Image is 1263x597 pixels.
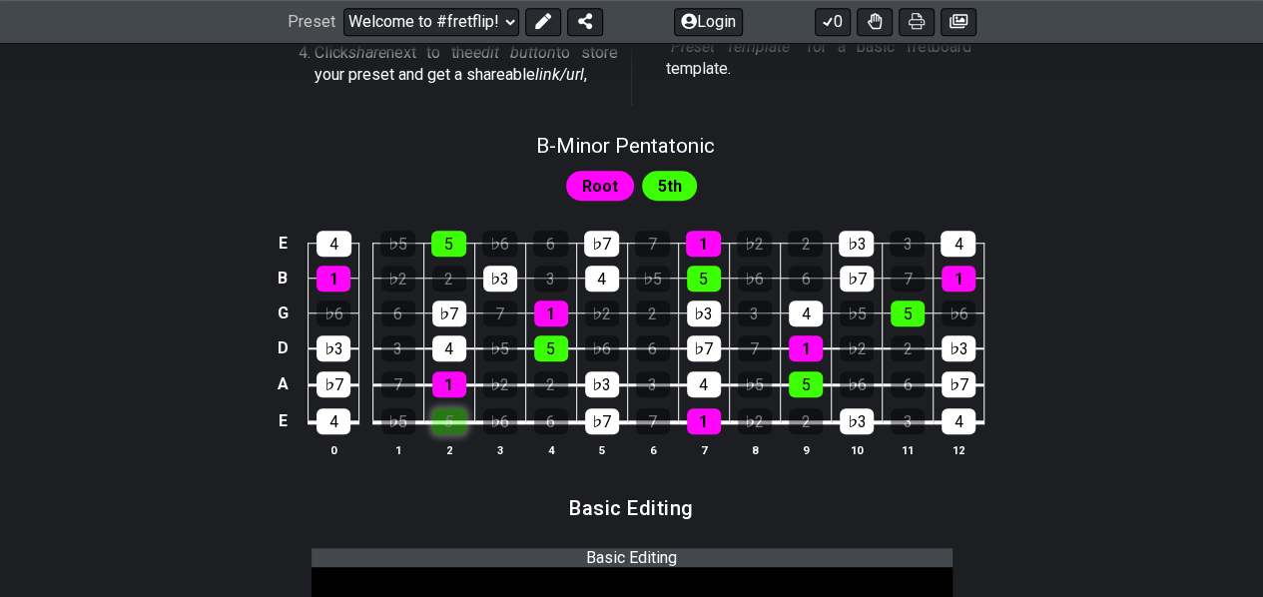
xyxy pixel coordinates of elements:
[348,43,386,62] em: share
[582,172,618,201] span: First enable full edit mode to edit
[316,266,350,292] div: 1
[483,408,517,434] div: ♭6
[483,335,517,361] div: ♭5
[942,335,975,361] div: ♭3
[839,231,874,257] div: ♭3
[636,371,670,397] div: 3
[271,227,295,262] td: E
[316,231,351,257] div: 4
[309,439,359,460] th: 0
[788,231,823,257] div: 2
[636,266,670,292] div: ♭5
[432,408,466,434] div: 5
[635,231,670,257] div: 7
[312,548,952,567] div: Basic Editing
[567,8,603,36] button: Share Preset
[840,300,874,326] div: ♭5
[687,408,721,434] div: 1
[584,231,619,257] div: ♭7
[576,439,627,460] th: 5
[316,371,350,397] div: ♭7
[636,408,670,434] div: 7
[899,8,935,36] button: Print
[534,408,568,434] div: 6
[423,439,474,460] th: 2
[585,300,619,326] div: ♭2
[882,439,933,460] th: 11
[738,335,772,361] div: 7
[687,300,721,326] div: ♭3
[738,408,772,434] div: ♭2
[686,231,721,257] div: 1
[316,335,350,361] div: ♭3
[891,266,925,292] div: 7
[687,371,721,397] div: 4
[381,300,415,326] div: 6
[536,134,715,158] span: B - Minor Pentatonic
[738,300,772,326] div: 3
[431,231,466,257] div: 5
[738,266,772,292] div: ♭6
[890,231,925,257] div: 3
[432,300,466,326] div: ♭7
[831,439,882,460] th: 10
[381,266,415,292] div: ♭2
[780,439,831,460] th: 9
[891,300,925,326] div: 5
[789,266,823,292] div: 6
[381,371,415,397] div: 7
[432,371,466,397] div: 1
[316,408,350,434] div: 4
[815,8,851,36] button: 0
[674,8,743,36] button: Login
[585,266,619,292] div: 4
[636,300,670,326] div: 2
[569,497,694,519] h3: Basic Editing
[737,231,772,257] div: ♭2
[840,371,874,397] div: ♭6
[271,330,295,366] td: D
[483,371,517,397] div: ♭2
[482,231,517,257] div: ♭6
[891,371,925,397] div: 6
[666,14,971,81] p: In the select the preset named " " for a basic fretboard template.
[271,296,295,330] td: G
[525,8,561,36] button: Edit Preset
[942,300,975,326] div: ♭6
[942,408,975,434] div: 4
[738,371,772,397] div: ♭5
[941,231,975,257] div: 4
[473,43,556,62] em: edit button
[678,439,729,460] th: 7
[789,300,823,326] div: 4
[315,42,618,87] p: Click next to the to store your preset and get a shareable ,
[534,300,568,326] div: 1
[729,439,780,460] th: 8
[380,231,415,257] div: ♭5
[534,371,568,397] div: 2
[381,335,415,361] div: 3
[271,261,295,296] td: B
[941,8,976,36] button: Create image
[891,335,925,361] div: 2
[857,8,893,36] button: Toggle Dexterity for all fretkits
[789,371,823,397] div: 5
[687,266,721,292] div: 5
[840,266,874,292] div: ♭7
[627,439,678,460] th: 6
[483,300,517,326] div: 7
[534,335,568,361] div: 5
[534,266,568,292] div: 3
[657,172,681,201] span: First enable full edit mode to edit
[789,408,823,434] div: 2
[533,231,568,257] div: 6
[687,335,721,361] div: ♭7
[432,335,466,361] div: 4
[891,408,925,434] div: 3
[381,408,415,434] div: ♭5
[789,335,823,361] div: 1
[585,335,619,361] div: ♭6
[636,335,670,361] div: 6
[474,439,525,460] th: 3
[432,266,466,292] div: 2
